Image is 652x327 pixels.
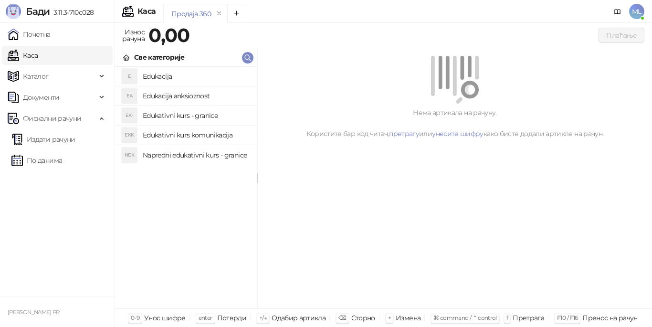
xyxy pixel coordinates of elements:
small: [PERSON_NAME] PR [8,309,60,316]
div: Унос шифре [144,312,186,324]
div: Одабир артикла [272,312,326,324]
span: + [388,314,391,321]
div: Сторно [351,312,375,324]
span: 3.11.3-710c028 [50,8,94,17]
button: Add tab [227,4,246,23]
span: ⌫ [338,314,346,321]
div: Измена [396,312,421,324]
div: grid [115,67,257,308]
div: Продаја 360 [171,9,211,19]
div: Каса [137,8,156,15]
div: EKK [122,127,137,143]
span: ML [629,4,644,19]
a: унесите шифру [432,129,484,138]
h4: Edukacija anksioznost [143,88,250,104]
strong: 0,00 [148,23,189,47]
img: Logo [6,4,21,19]
h4: Edukativni kurs komunikacija [143,127,250,143]
h4: Napredni edukativni kurs - granice [143,148,250,163]
div: NEK [122,148,137,163]
a: претрагу [389,129,419,138]
span: Бади [26,6,50,17]
span: f [506,314,508,321]
span: 0-9 [131,314,139,321]
a: По данима [11,151,62,170]
span: F10 / F16 [557,314,578,321]
div: EK- [122,108,137,123]
div: E [122,69,137,84]
button: remove [213,10,225,18]
div: Потврди [217,312,247,324]
a: Документација [610,4,625,19]
div: EA [122,88,137,104]
a: Каса [8,46,38,65]
span: Документи [23,88,59,107]
h4: Edukativni kurs - granice [143,108,250,123]
div: Нема артикала на рачуну. Користите бар код читач, или како бисте додали артикле на рачун. [269,107,641,139]
h4: Edukacija [143,69,250,84]
span: Фискални рачуни [23,109,81,128]
a: Почетна [8,25,51,44]
span: Каталог [23,67,49,86]
div: Пренос на рачун [582,312,637,324]
div: Све категорије [134,52,184,63]
a: Издати рачуни [11,130,75,149]
span: ↑/↓ [259,314,267,321]
div: Претрага [513,312,544,324]
button: Плаћање [599,28,644,43]
div: Износ рачуна [120,26,147,45]
span: enter [199,314,212,321]
span: ⌘ command / ⌃ control [433,314,497,321]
